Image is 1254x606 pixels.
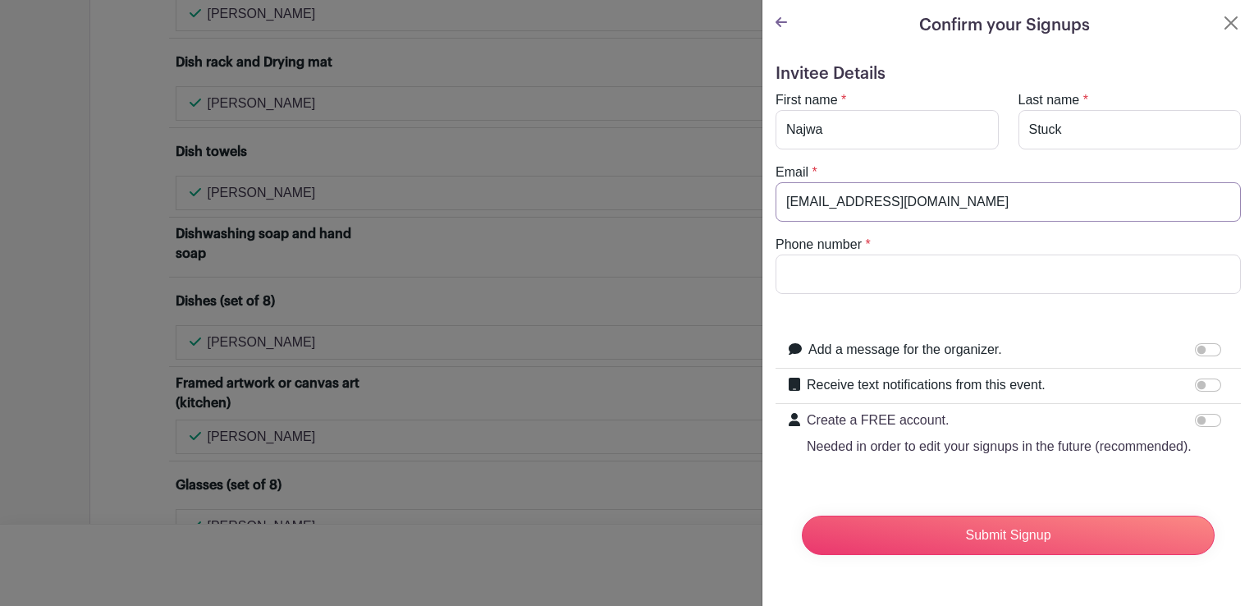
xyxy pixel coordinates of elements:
input: Submit Signup [802,516,1215,555]
h5: Invitee Details [776,64,1241,84]
label: First name [776,90,838,110]
label: Receive text notifications from this event. [807,375,1046,395]
label: Email [776,163,808,182]
label: Phone number [776,235,862,255]
button: Close [1221,13,1241,33]
label: Add a message for the organizer. [808,340,1002,360]
p: Needed in order to edit your signups in the future (recommended). [807,437,1192,457]
p: Create a FREE account. [807,411,1192,430]
h5: Confirm your Signups [919,13,1090,38]
label: Last name [1018,90,1080,110]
